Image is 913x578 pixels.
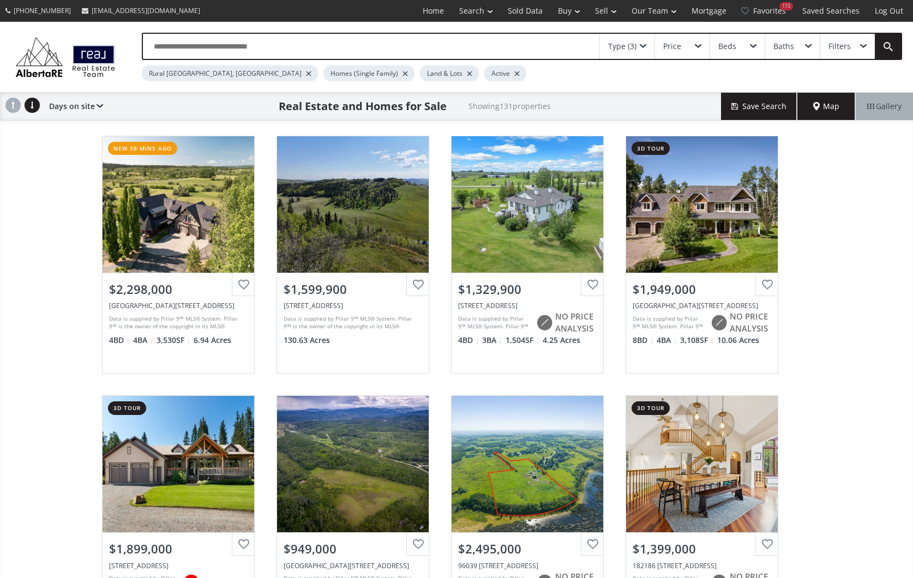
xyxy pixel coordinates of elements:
span: 8 BD [633,335,654,346]
div: Data is supplied by Pillar 9™ MLS® System. Pillar 9™ is the owner of the copyright in its MLS® Sy... [284,315,419,331]
div: $2,495,000 [458,540,597,557]
div: $1,899,000 [109,540,248,557]
div: Beds [718,43,736,50]
a: $1,329,900[STREET_ADDRESS]Data is supplied by Pillar 9™ MLS® System. Pillar 9™ is the owner of th... [440,125,615,384]
span: 130.63 Acres [284,335,330,346]
h2: Showing 131 properties [468,102,551,110]
div: Data is supplied by Pillar 9™ MLS® System. Pillar 9™ is the owner of the copyright in its MLS® Sy... [458,315,531,331]
span: 4 BA [133,335,154,346]
div: $949,000 [284,540,422,557]
img: rating icon [533,312,555,334]
span: [EMAIL_ADDRESS][DOMAIN_NAME] [92,6,200,15]
span: 4.25 Acres [543,335,580,346]
div: Rural [GEOGRAPHIC_DATA], [GEOGRAPHIC_DATA] [142,65,318,81]
span: 4 BD [458,335,479,346]
div: 192215 146 Avenue West, Rural Foothills County, AB T0L 1W2 [109,301,248,310]
div: Active [484,65,526,81]
a: [EMAIL_ADDRESS][DOMAIN_NAME] [76,1,206,21]
span: 4 BD [109,335,130,346]
div: Data is supplied by Pillar 9™ MLS® System. Pillar 9™ is the owner of the copyright in its MLS® Sy... [633,315,705,331]
div: 272215 Highway 549 West #200, Rural Foothills County, AB T0L1K0 [109,561,248,570]
div: Filters [828,43,851,50]
div: $1,329,900 [458,281,597,298]
div: Days on site [44,93,103,120]
div: 130 Acres Plummers Road West, Rural Foothills County, AB T0L1K0 [284,301,422,310]
span: Gallery [867,101,902,112]
span: 1,504 SF [506,335,540,346]
div: $2,298,000 [109,281,248,298]
div: Map [797,93,855,120]
span: 10.06 Acres [717,335,759,346]
span: 3 BA [482,335,503,346]
div: $1,599,900 [284,281,422,298]
div: 162020 1315 Drive West, Rural Foothills County, AB T0L 1W4 [633,301,771,310]
div: Data is supplied by Pillar 9™ MLS® System. Pillar 9™ is the owner of the copyright in its MLS® Sy... [109,315,245,331]
div: Homes (Single Family) [323,65,415,81]
a: 3d tour$1,949,000[GEOGRAPHIC_DATA][STREET_ADDRESS]Data is supplied by Pillar 9™ MLS® System. Pill... [615,125,789,384]
span: 4 BA [657,335,677,346]
div: 387016 Sundance Trail West, Rural Foothills County, AB T1S 6C6 [458,301,597,310]
a: $1,599,900[STREET_ADDRESS]Data is supplied by Pillar 9™ MLS® System. Pillar 9™ is the owner of th... [266,125,440,384]
a: new 38 mins ago$2,298,000[GEOGRAPHIC_DATA][STREET_ADDRESS]Data is supplied by Pillar 9™ MLS® Syst... [91,125,266,384]
button: Save Search [721,93,797,120]
div: 172 [779,2,793,10]
span: NO PRICE ANALYSIS [730,311,771,334]
div: $1,949,000 [633,281,771,298]
span: NO PRICE ANALYSIS [555,311,597,334]
div: $1,399,000 [633,540,771,557]
div: 162148 1368 Drive West, Rural Foothills County, AB T0L 0C5 [284,561,422,570]
div: Price [663,43,681,50]
div: Type (3) [608,43,636,50]
span: Map [813,101,839,112]
div: Baths [773,43,794,50]
img: Logo [11,34,120,80]
img: rating icon [708,312,730,334]
span: 3,108 SF [680,335,714,346]
h1: Real Estate and Homes for Sale [279,99,447,114]
span: [PHONE_NUMBER] [14,6,71,15]
span: 3,530 SF [157,335,191,346]
div: 182186 320 Street West, Rural Foothills County, AB T0L 1W4 [633,561,771,570]
span: 6.94 Acres [194,335,231,346]
div: Gallery [855,93,913,120]
div: 96039 198 Avenue West, Rural Foothills County, AB T1S 2W6 [458,561,597,570]
div: Land & Lots [420,65,479,81]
